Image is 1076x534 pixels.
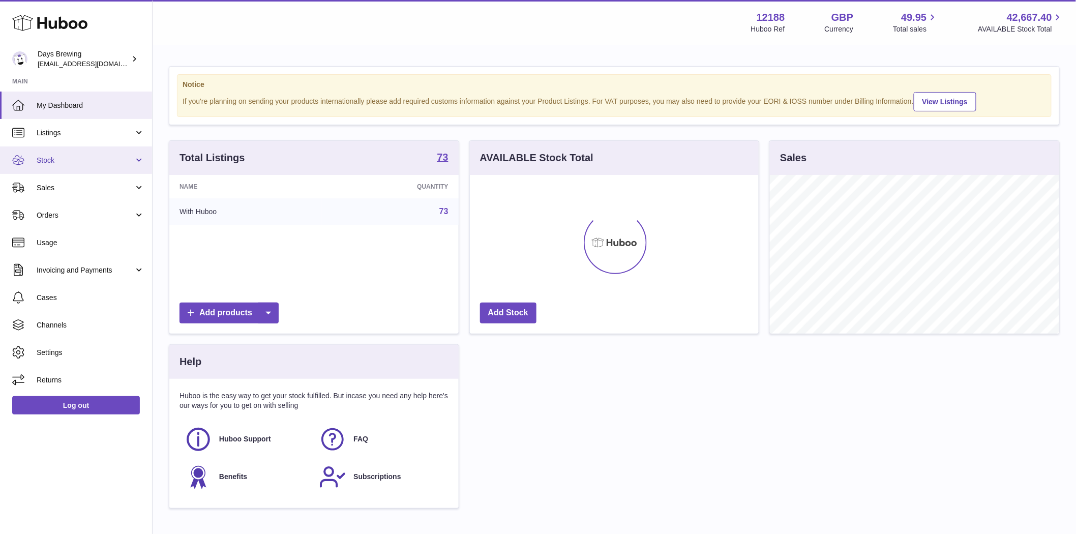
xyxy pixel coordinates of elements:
a: Huboo Support [185,426,309,453]
span: My Dashboard [37,101,144,110]
span: Invoicing and Payments [37,265,134,275]
div: Days Brewing [38,49,129,69]
span: Usage [37,238,144,248]
span: Returns [37,375,144,385]
span: Channels [37,320,144,330]
a: Add products [180,303,279,323]
span: Subscriptions [353,472,401,482]
span: Benefits [219,472,247,482]
h3: Total Listings [180,151,245,165]
strong: Notice [183,80,1046,90]
a: Add Stock [480,303,536,323]
h3: Sales [780,151,806,165]
span: Stock [37,156,134,165]
a: Benefits [185,463,309,491]
span: Total sales [893,24,938,34]
p: Huboo is the easy way to get your stock fulfilled. But incase you need any help here's our ways f... [180,391,449,410]
span: Cases [37,293,144,303]
strong: 12188 [757,11,785,24]
a: 73 [437,152,448,164]
strong: 73 [437,152,448,162]
div: If you're planning on sending your products internationally please add required customs informati... [183,91,1046,111]
a: Subscriptions [319,463,443,491]
span: Sales [37,183,134,193]
div: Currency [825,24,854,34]
th: Quantity [322,175,459,198]
h3: Help [180,355,201,369]
span: 42,667.40 [1007,11,1052,24]
span: 49.95 [901,11,926,24]
h3: AVAILABLE Stock Total [480,151,593,165]
span: Settings [37,348,144,358]
th: Name [169,175,322,198]
span: [EMAIL_ADDRESS][DOMAIN_NAME] [38,60,150,68]
span: Huboo Support [219,434,271,444]
a: Log out [12,396,140,414]
a: View Listings [914,92,976,111]
span: Orders [37,211,134,220]
img: internalAdmin-12188@internal.huboo.com [12,51,27,67]
td: With Huboo [169,198,322,225]
strong: GBP [831,11,853,24]
a: 42,667.40 AVAILABLE Stock Total [978,11,1064,34]
span: AVAILABLE Stock Total [978,24,1064,34]
span: Listings [37,128,134,138]
span: FAQ [353,434,368,444]
a: FAQ [319,426,443,453]
a: 49.95 Total sales [893,11,938,34]
div: Huboo Ref [751,24,785,34]
a: 73 [439,207,449,216]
